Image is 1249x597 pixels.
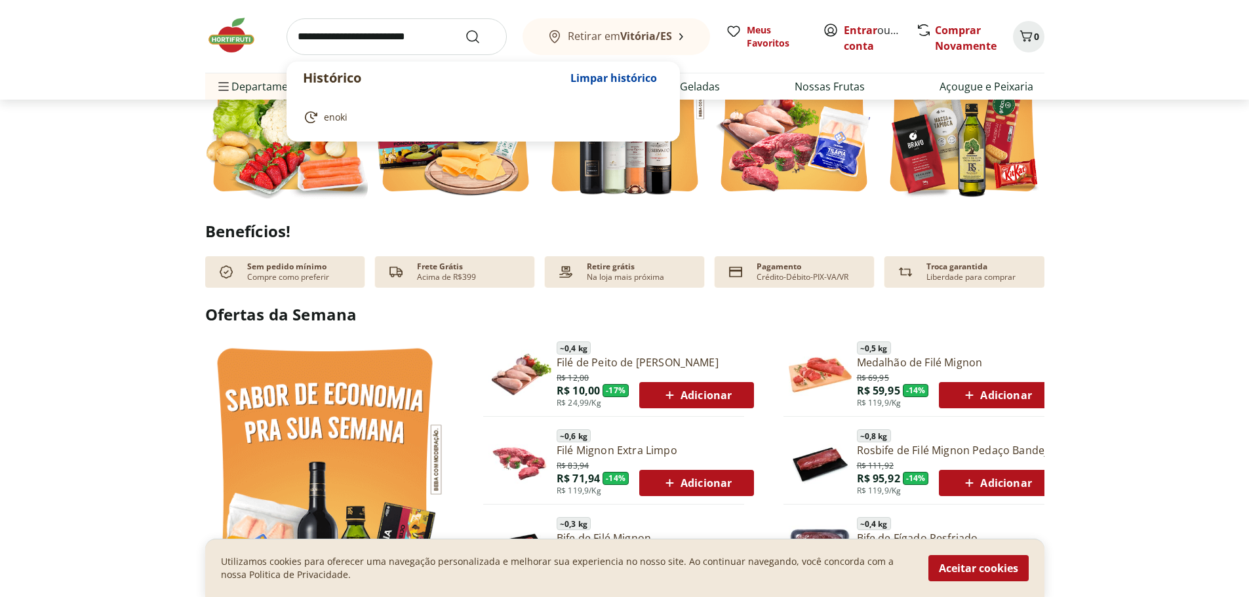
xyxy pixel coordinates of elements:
[857,471,900,486] span: R$ 95,92
[247,261,327,272] p: Sem pedido mínimo
[857,443,1054,457] a: Rosbife de Filé Mignon Pedaço Bandeja
[303,109,658,125] a: enoki
[725,261,746,282] img: card
[1013,21,1044,52] button: Carrinho
[844,23,916,53] a: Criar conta
[488,431,551,494] img: Filé Mignon Extra Limpo
[857,383,900,398] span: R$ 59,95
[523,18,710,55] button: Retirar emVitória/ES
[557,458,589,471] span: R$ 83,94
[795,79,865,94] a: Nossas Frutas
[205,303,1044,326] h2: Ofertas da Semana
[926,272,1016,282] p: Liberdade para comprar
[789,431,852,494] img: Principal
[857,531,1048,545] a: Bife de Fígado Resfriado
[557,443,754,457] a: Filé Mignon Extra Limpo
[465,29,496,45] button: Submit Search
[620,29,672,43] b: Vitória/ES
[488,343,551,406] img: Filé de Peito de Frango Resfriado
[247,272,329,282] p: Compre como preferir
[557,370,589,383] span: R$ 12,00
[928,555,1029,581] button: Aceitar cookies
[857,517,891,530] span: ~ 0,4 kg
[903,472,929,485] span: - 14 %
[844,22,902,54] span: ou
[557,383,600,398] span: R$ 10,00
[940,79,1033,94] a: Açougue e Peixaria
[557,398,601,408] span: R$ 24,99/Kg
[221,555,913,581] p: Utilizamos cookies para oferecer uma navegação personalizada e melhorar sua experiencia no nosso ...
[557,429,591,442] span: ~ 0,6 kg
[747,24,807,50] span: Meus Favoritos
[287,18,507,55] input: search
[570,73,657,83] span: Limpar histórico
[903,384,929,397] span: - 14 %
[726,24,807,50] a: Meus Favoritos
[939,470,1054,496] button: Adicionar
[417,272,476,282] p: Acima de R$399
[857,486,902,496] span: R$ 119,9/Kg
[857,429,891,442] span: ~ 0,8 kg
[935,23,997,53] a: Comprar Novamente
[639,382,754,408] button: Adicionar
[662,475,732,491] span: Adicionar
[216,71,231,102] button: Menu
[216,261,237,282] img: check
[557,341,591,355] span: ~ 0,4 kg
[205,16,271,55] img: Hortifruti
[205,222,1044,241] h2: Benefícios!
[557,517,591,530] span: ~ 0,3 kg
[557,355,754,370] a: Filé de Peito de [PERSON_NAME]
[557,486,601,496] span: R$ 119,9/Kg
[857,355,1054,370] a: Medalhão de Filé Mignon
[1034,30,1039,43] span: 0
[587,272,664,282] p: Na loja mais próxima
[216,71,310,102] span: Departamentos
[662,387,732,403] span: Adicionar
[961,387,1031,403] span: Adicionar
[603,384,629,397] span: - 17 %
[557,531,754,545] a: Bife de Filé Mignon
[557,471,600,486] span: R$ 71,94
[603,472,629,485] span: - 14 %
[757,261,801,272] p: Pagamento
[303,69,564,87] p: Histórico
[555,261,576,282] img: payment
[895,261,916,282] img: Devolução
[857,398,902,408] span: R$ 119,9/Kg
[939,382,1054,408] button: Adicionar
[857,370,889,383] span: R$ 69,95
[639,470,754,496] button: Adicionar
[568,30,672,42] span: Retirar em
[324,111,347,124] span: enoki
[789,519,852,582] img: Bife de Fígado Resfriado
[857,341,891,355] span: ~ 0,5 kg
[587,261,635,272] p: Retire grátis
[488,519,551,582] img: Principal
[417,261,463,272] p: Frete Grátis
[961,475,1031,491] span: Adicionar
[757,272,848,282] p: Crédito-Débito-PIX-VA/VR
[857,458,894,471] span: R$ 111,92
[564,62,664,94] button: Limpar histórico
[386,261,406,282] img: truck
[926,261,987,272] p: Troca garantida
[844,23,877,37] a: Entrar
